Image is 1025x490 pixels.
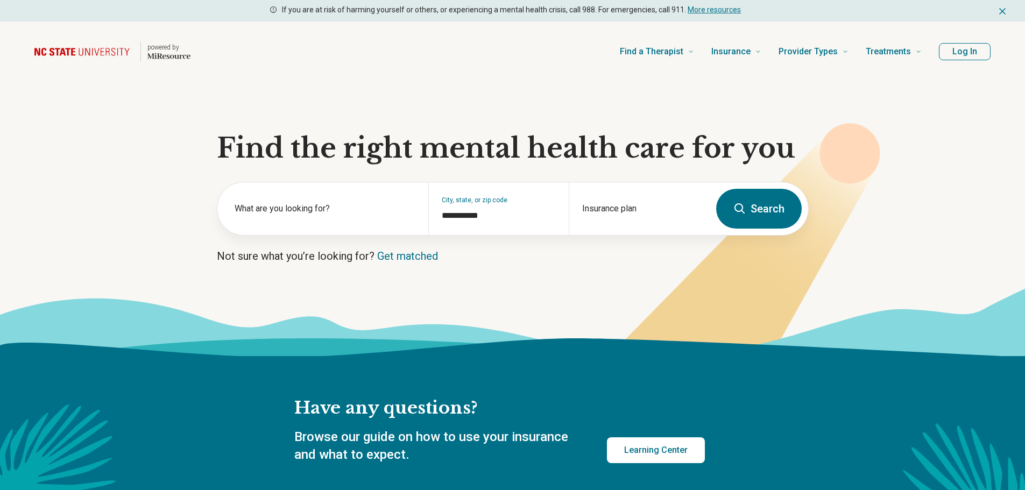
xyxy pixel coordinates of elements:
button: Dismiss [997,4,1008,17]
a: Insurance [711,30,761,73]
h1: Find the right mental health care for you [217,132,809,165]
a: More resources [688,5,741,14]
span: Treatments [866,44,911,59]
a: Home page [34,34,190,69]
p: Not sure what you’re looking for? [217,248,809,264]
h2: Have any questions? [294,397,705,420]
a: Provider Types [779,30,849,73]
button: Search [716,189,802,229]
p: Browse our guide on how to use your insurance and what to expect. [294,428,581,464]
a: Learning Center [607,437,705,463]
label: What are you looking for? [235,202,415,215]
p: powered by [147,43,190,52]
a: Get matched [377,250,438,262]
span: Insurance [711,44,751,59]
a: Find a Therapist [620,30,694,73]
p: If you are at risk of harming yourself or others, or experiencing a mental health crisis, call 98... [282,4,741,16]
span: Find a Therapist [620,44,683,59]
button: Log In [939,43,991,60]
a: Treatments [866,30,922,73]
span: Provider Types [779,44,838,59]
